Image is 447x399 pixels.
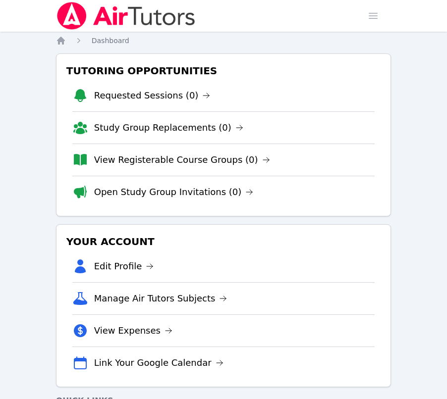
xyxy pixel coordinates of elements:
[94,324,172,338] a: View Expenses
[94,356,223,370] a: Link Your Google Calendar
[94,153,270,167] a: View Registerable Course Groups (0)
[64,62,383,80] h3: Tutoring Opportunities
[92,37,129,45] span: Dashboard
[64,233,383,250] h3: Your Account
[94,292,227,305] a: Manage Air Tutors Subjects
[94,259,154,273] a: Edit Profile
[94,121,243,135] a: Study Group Replacements (0)
[56,2,196,30] img: Air Tutors
[56,36,391,46] nav: Breadcrumb
[94,89,211,102] a: Requested Sessions (0)
[94,185,254,199] a: Open Study Group Invitations (0)
[92,36,129,46] a: Dashboard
